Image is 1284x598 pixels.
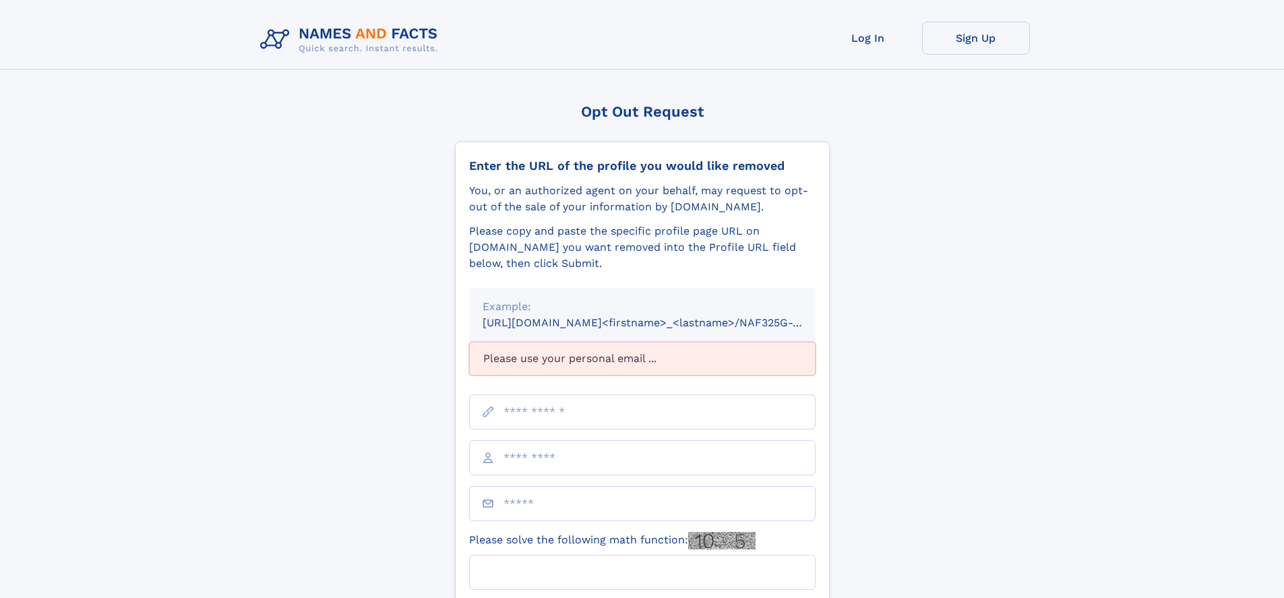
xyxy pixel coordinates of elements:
label: Please solve the following math function: [469,532,756,549]
a: Sign Up [922,22,1030,55]
div: Please copy and paste the specific profile page URL on [DOMAIN_NAME] you want removed into the Pr... [469,223,816,272]
div: Please use your personal email ... [469,342,816,376]
small: [URL][DOMAIN_NAME]<firstname>_<lastname>/NAF325G-xxxxxxxx [483,316,841,329]
div: You, or an authorized agent on your behalf, may request to opt-out of the sale of your informatio... [469,183,816,215]
a: Log In [814,22,922,55]
div: Enter the URL of the profile you would like removed [469,158,816,173]
div: Opt Out Request [455,103,830,120]
div: Example: [483,299,802,315]
img: Logo Names and Facts [255,22,449,58]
